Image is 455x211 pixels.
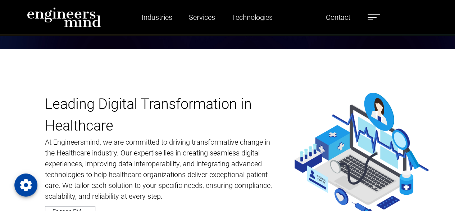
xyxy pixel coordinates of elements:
[229,9,276,26] a: Technologies
[45,93,277,137] p: Leading Digital Transformation in Healthcare
[323,9,353,26] a: Contact
[186,9,218,26] a: Services
[139,9,175,26] a: Industries
[27,7,101,27] img: logo
[45,137,277,202] p: At Engineersmind, we are committed to driving transformative change in the Healthcare industry. O...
